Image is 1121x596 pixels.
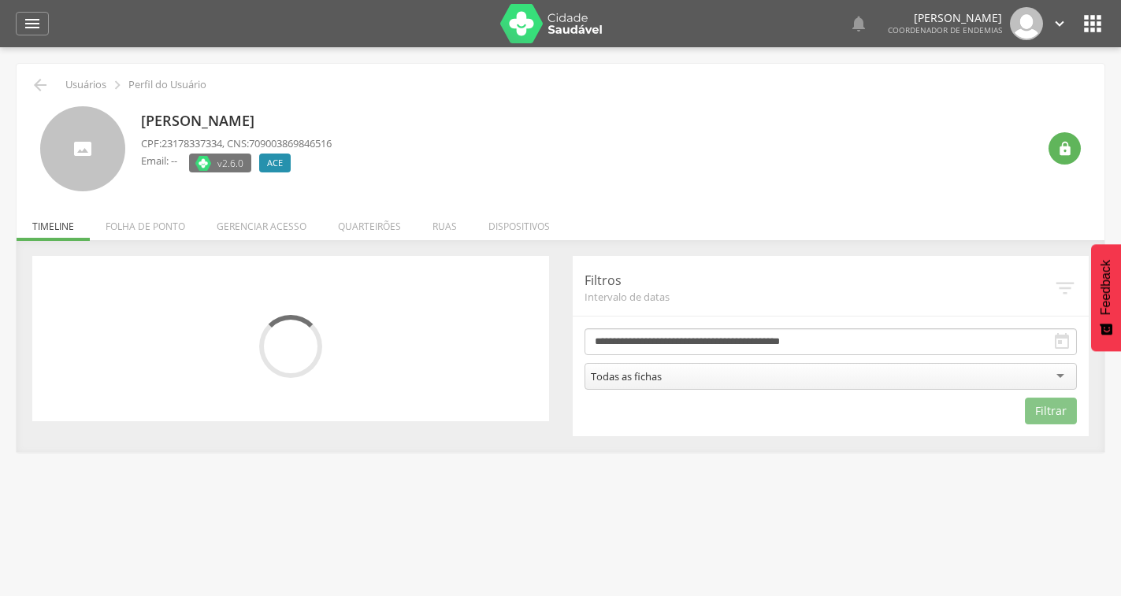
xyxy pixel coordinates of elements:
[591,369,662,383] div: Todas as fichas
[849,7,868,40] a: 
[585,290,1054,304] span: Intervalo de datas
[267,157,283,169] span: ACE
[585,272,1054,290] p: Filtros
[90,204,201,241] li: Folha de ponto
[417,204,473,241] li: Ruas
[161,136,222,150] span: 23178337334
[1099,260,1113,315] span: Feedback
[473,204,566,241] li: Dispositivos
[109,76,126,94] i: 
[1053,276,1077,300] i: 
[1049,132,1081,165] div: Resetar senha
[1025,398,1077,424] button: Filtrar
[1051,15,1068,32] i: 
[217,155,243,171] span: v2.6.0
[189,154,251,172] label: Versão do aplicativo
[23,14,42,33] i: 
[128,79,206,91] p: Perfil do Usuário
[31,76,50,94] i: Voltar
[141,111,332,131] p: [PERSON_NAME]
[1051,7,1068,40] a: 
[16,12,49,35] a: 
[65,79,106,91] p: Usuários
[201,204,322,241] li: Gerenciar acesso
[1052,332,1071,351] i: 
[322,204,417,241] li: Quarteirões
[249,136,332,150] span: 709003869846516
[1080,11,1105,36] i: 
[141,154,177,168] p: Email: --
[888,13,1002,24] p: [PERSON_NAME]
[1091,244,1121,351] button: Feedback - Mostrar pesquisa
[888,24,1002,35] span: Coordenador de Endemias
[141,136,332,151] p: CPF: , CNS:
[849,14,868,33] i: 
[1057,141,1073,157] i: 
